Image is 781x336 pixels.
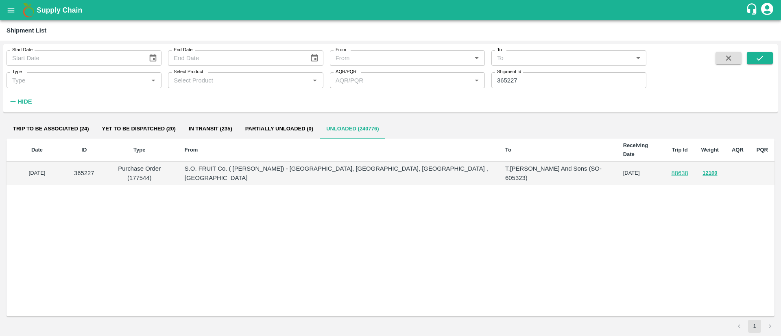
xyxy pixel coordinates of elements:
[7,95,34,108] button: Hide
[672,147,688,153] b: Trip Id
[174,47,192,53] label: End Date
[471,53,482,63] button: Open
[332,75,469,85] input: AQR/PQR
[623,142,648,157] b: Receiving Date
[170,75,307,85] input: Select Product
[37,4,746,16] a: Supply Chain
[17,98,32,105] strong: Hide
[732,147,744,153] b: AQR
[702,169,717,178] button: 12100
[239,119,320,139] button: Partially Unloaded (0)
[174,69,203,75] label: Select Product
[107,164,172,182] p: Purchase Order (177544)
[760,2,774,19] div: account of current user
[310,75,320,85] button: Open
[471,75,482,85] button: Open
[7,119,96,139] button: Trip to be associated (24)
[701,147,719,153] b: Weight
[133,147,145,153] b: Type
[748,320,761,333] button: page 1
[731,320,778,333] nav: pagination navigation
[9,75,135,85] input: Type
[505,147,511,153] b: To
[20,2,37,18] img: logo
[497,69,521,75] label: Shipment Id
[307,50,322,66] button: Choose date
[148,75,159,85] button: Open
[491,72,646,88] input: Enter Shipment ID
[7,25,46,36] div: Shipment List
[494,53,630,63] input: To
[7,162,68,185] td: [DATE]
[332,53,469,63] input: From
[12,69,22,75] label: Type
[12,47,33,53] label: Start Date
[168,50,303,66] input: End Date
[185,164,492,182] p: S.O. FRUIT Co. ( [PERSON_NAME]) - [GEOGRAPHIC_DATA], [GEOGRAPHIC_DATA], [GEOGRAPHIC_DATA] , [GEOG...
[505,164,610,182] p: T.[PERSON_NAME] And Sons (SO-605323)
[31,147,43,153] b: Date
[96,119,182,139] button: Yet to be dispatched (20)
[7,50,142,66] input: Start Date
[633,53,644,63] button: Open
[497,47,502,53] label: To
[145,50,161,66] button: Choose date
[182,119,239,139] button: In transit (235)
[746,3,760,17] div: customer-support
[757,147,768,153] b: PQR
[2,1,20,20] button: open drawer
[617,162,665,185] td: [DATE]
[336,47,346,53] label: From
[336,69,356,75] label: AQR/PQR
[185,147,198,153] b: From
[37,6,82,14] b: Supply Chain
[74,169,94,178] p: 365227
[81,147,87,153] b: ID
[320,119,385,139] button: Unloaded (240776)
[672,170,688,176] a: 88638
